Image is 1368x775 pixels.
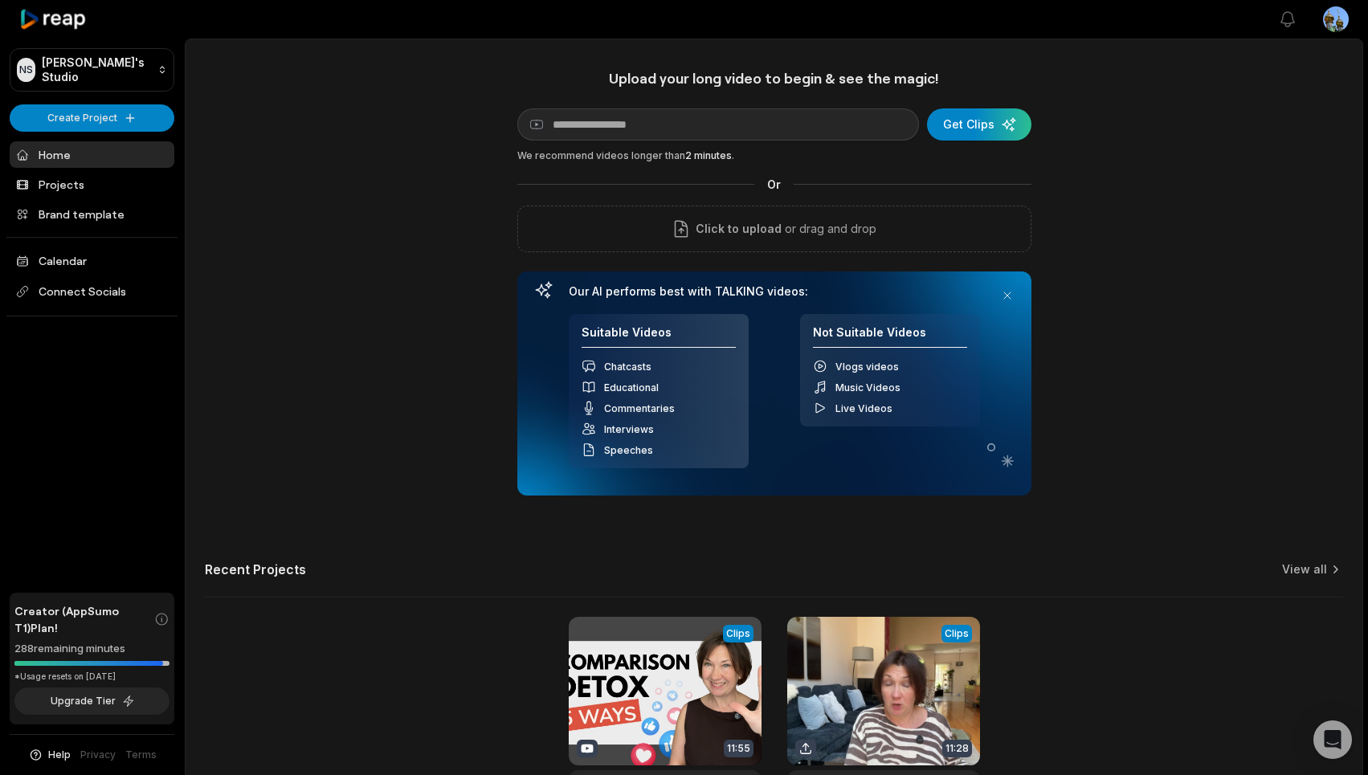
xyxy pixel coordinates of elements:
a: Calendar [10,247,174,274]
p: or drag and drop [782,219,876,239]
span: Interviews [604,423,654,435]
a: View all [1282,561,1327,577]
button: Upgrade Tier [14,687,169,715]
h2: Recent Projects [205,561,306,577]
button: Get Clips [927,108,1031,141]
h3: Our AI performs best with TALKING videos: [569,284,980,299]
span: Help [48,748,71,762]
span: Speeches [604,444,653,456]
button: Create Project [10,104,174,132]
h4: Suitable Videos [582,325,736,349]
h4: Not Suitable Videos [813,325,967,349]
div: NS [17,58,35,82]
span: Connect Socials [10,277,174,306]
span: Click to upload [696,219,782,239]
h1: Upload your long video to begin & see the magic! [517,69,1031,88]
span: 2 minutes [685,149,732,161]
span: Vlogs videos [835,361,899,373]
a: Terms [125,748,157,762]
div: 288 remaining minutes [14,641,169,657]
button: Help [28,748,71,762]
span: Or [754,176,794,193]
a: Brand template [10,201,174,227]
span: Live Videos [835,402,892,414]
a: Projects [10,171,174,198]
span: Chatcasts [604,361,651,373]
span: Music Videos [835,381,900,394]
p: [PERSON_NAME]'s Studio [42,55,151,84]
a: Home [10,141,174,168]
span: Creator (AppSumo T1) Plan! [14,602,154,636]
div: *Usage resets on [DATE] [14,671,169,683]
a: Privacy [80,748,116,762]
span: Commentaries [604,402,675,414]
span: Educational [604,381,659,394]
div: We recommend videos longer than . [517,149,1031,163]
div: Open Intercom Messenger [1313,720,1352,759]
